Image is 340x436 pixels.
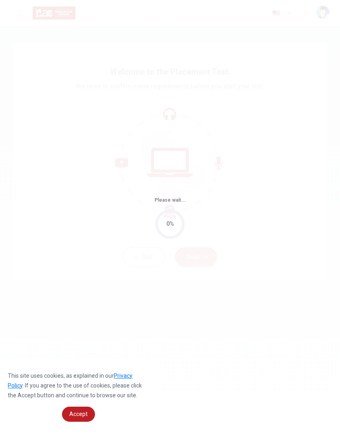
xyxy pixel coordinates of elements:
[69,411,88,417] span: Accept
[8,372,132,389] a: Privacy Policy
[166,219,174,229] div: 0%
[62,407,95,422] a: dismiss cookie message
[8,372,142,399] span: This site uses cookies, as explained in our . If you agree to the use of cookies, please click th...
[155,197,186,203] span: Please wait...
